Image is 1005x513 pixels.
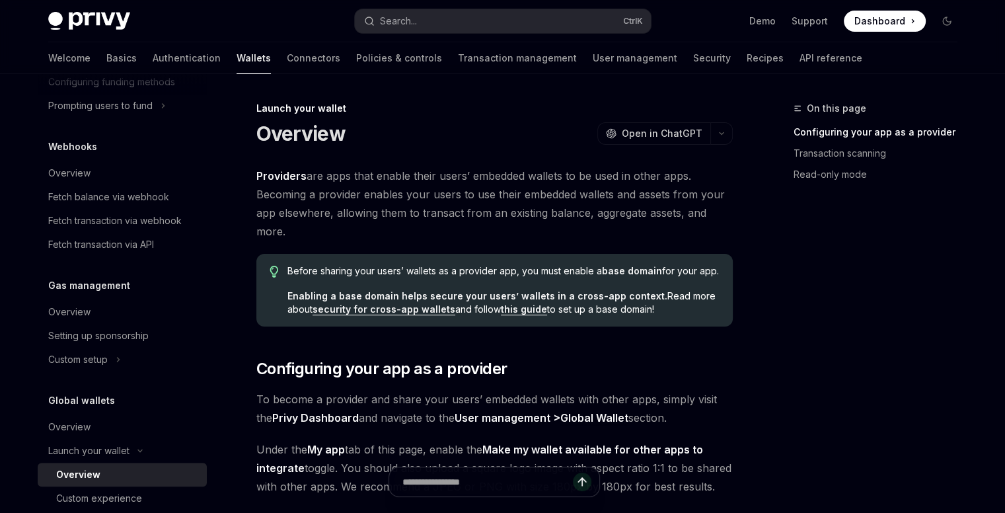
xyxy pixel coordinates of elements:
span: Ctrl K [623,16,643,26]
a: Fetch transaction via API [38,233,207,256]
a: Connectors [287,42,340,74]
a: User management [593,42,677,74]
div: Overview [48,419,91,435]
span: Read more about and follow to set up a base domain! [287,290,719,316]
h5: Gas management [48,278,130,294]
span: Under the tab of this page, enable the toggle. You should also upload a square logo image with as... [256,440,733,496]
a: Transaction scanning [794,143,968,164]
div: Custom experience [56,491,142,506]
h5: Global wallets [48,393,115,409]
a: security for cross-app wallets [313,303,455,315]
a: Fetch transaction via webhook [38,209,207,233]
a: this guide [501,303,547,315]
strong: base domain [602,265,662,276]
a: Global Wallet [560,411,628,425]
div: Launch your wallet [256,102,733,115]
a: Configuring your app as a provider [794,122,968,143]
strong: Privy Dashboard [272,411,359,424]
div: Overview [56,467,100,483]
input: Ask a question... [402,467,573,496]
a: Overview [38,415,207,439]
div: Setting up sponsorship [48,328,149,344]
a: Overview [38,161,207,185]
a: Demo [749,15,776,28]
h5: Webhooks [48,139,97,155]
button: Open in ChatGPT [597,122,710,145]
a: Support [792,15,828,28]
div: Search... [380,13,417,29]
strong: Enabling a base domain helps secure your users’ wallets in a cross-app context. [287,290,667,301]
div: Prompting users to fund [48,98,153,114]
a: Basics [106,42,137,74]
div: Fetch transaction via webhook [48,213,182,229]
a: Security [693,42,731,74]
a: Fetch balance via webhook [38,185,207,209]
button: Open search [355,9,651,33]
div: Custom setup [48,352,108,368]
div: Overview [48,165,91,181]
div: Launch your wallet [48,443,130,459]
div: Overview [48,304,91,320]
a: Welcome [48,42,91,74]
a: Transaction management [458,42,577,74]
a: Wallets [237,42,271,74]
span: Open in ChatGPT [622,127,702,140]
a: Read-only mode [794,164,968,185]
a: Overview [38,463,207,487]
a: Custom experience [38,487,207,510]
span: Dashboard [854,15,905,28]
img: dark logo [48,12,130,30]
h1: Overview [256,122,346,145]
a: API reference [800,42,862,74]
strong: Providers [256,169,307,182]
a: Policies & controls [356,42,442,74]
a: Setting up sponsorship [38,324,207,348]
a: Overview [38,300,207,324]
a: Authentication [153,42,221,74]
span: Configuring your app as a provider [256,358,507,379]
div: Fetch balance via webhook [48,189,169,205]
button: Toggle Launch your wallet section [38,439,207,463]
a: Dashboard [844,11,926,32]
strong: My app [307,443,345,456]
span: are apps that enable their users’ embedded wallets to be used in other apps. Becoming a provider ... [256,167,733,241]
button: Send message [573,473,591,491]
button: Toggle Prompting users to fund section [38,94,207,118]
button: Toggle dark mode [936,11,957,32]
span: On this page [807,100,866,116]
button: Toggle Custom setup section [38,348,207,372]
span: To become a provider and share your users’ embedded wallets with other apps, simply visit the and... [256,390,733,427]
strong: User management > [455,411,628,425]
span: Before sharing your users’ wallets as a provider app, you must enable a for your app. [287,264,719,278]
a: Recipes [747,42,784,74]
svg: Tip [270,266,279,278]
a: My app [307,443,345,457]
div: Fetch transaction via API [48,237,154,253]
